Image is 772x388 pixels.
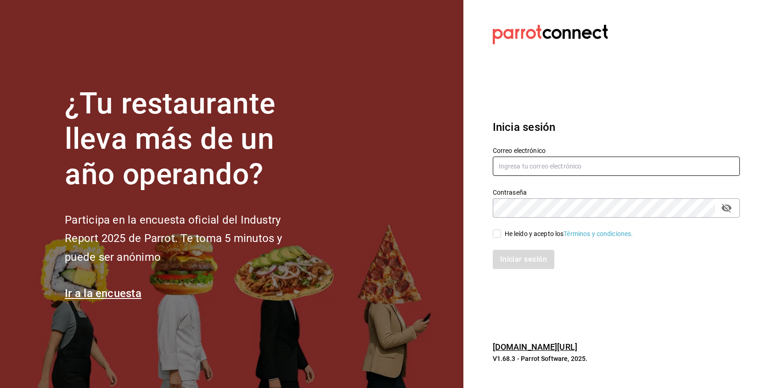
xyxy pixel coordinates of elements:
[65,287,141,300] a: Ir a la encuesta
[493,157,740,176] input: Ingresa tu correo electrónico
[65,211,313,267] h2: Participa en la encuesta oficial del Industry Report 2025 de Parrot. Te toma 5 minutos y puede se...
[564,230,633,237] a: Términos y condiciones.
[493,119,740,135] h3: Inicia sesión
[65,86,313,192] h1: ¿Tu restaurante lleva más de un año operando?
[505,229,633,239] div: He leído y acepto los
[493,342,577,352] a: [DOMAIN_NAME][URL]
[493,354,740,363] p: V1.68.3 - Parrot Software, 2025.
[493,189,740,196] label: Contraseña
[493,147,740,154] label: Correo electrónico
[719,200,734,216] button: passwordField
